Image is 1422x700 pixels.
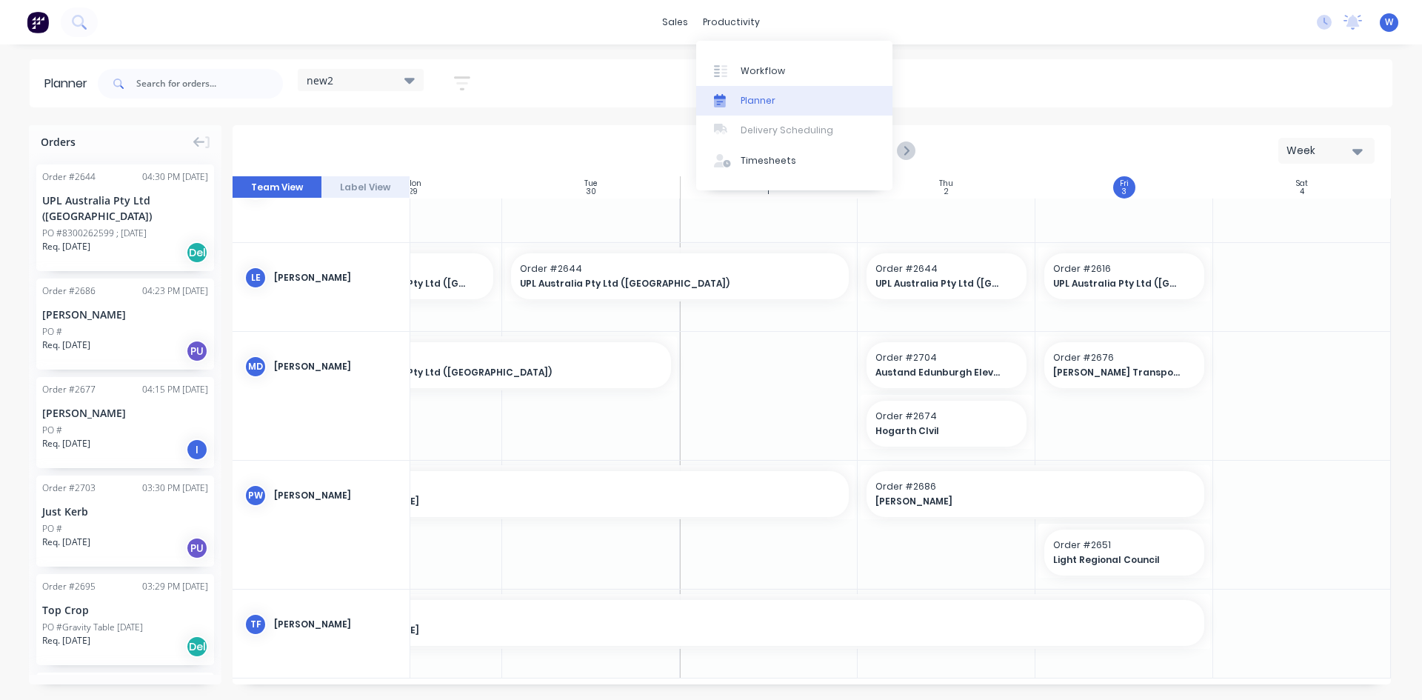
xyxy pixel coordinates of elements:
[244,613,267,636] div: TF
[244,356,267,378] div: MD
[741,64,785,78] div: Workflow
[307,73,333,88] span: new2
[42,536,90,549] span: Req. [DATE]
[1053,351,1195,364] span: Order # 2676
[405,179,421,188] div: Mon
[42,580,96,593] div: Order # 2695
[875,366,1004,379] span: Austand Edunburgh Elevators
[875,424,1004,438] span: Hogarth CIvil
[42,621,143,634] div: PO #Gravity Table [DATE]
[41,134,76,150] span: Orders
[186,241,208,264] div: Del
[142,383,208,396] div: 04:15 PM [DATE]
[696,56,892,85] a: Workflow
[1120,179,1129,188] div: Fri
[1053,262,1195,276] span: Order # 2616
[1053,539,1195,552] span: Order # 2651
[42,339,90,352] span: Req. [DATE]
[186,340,208,362] div: PU
[655,11,695,33] div: sales
[1385,16,1393,29] span: W
[233,176,321,199] button: Team View
[875,277,1004,290] span: UPL Australia Pty Ltd ([GEOGRAPHIC_DATA])
[244,267,267,289] div: LE
[186,636,208,658] div: Del
[939,179,953,188] div: Thu
[1053,366,1181,379] span: [PERSON_NAME] Transport
[142,284,208,298] div: 04:23 PM [DATE]
[1300,188,1304,196] div: 4
[1296,179,1308,188] div: Sat
[274,360,398,373] div: [PERSON_NAME]
[1278,138,1375,164] button: Week
[186,439,208,461] div: I
[186,537,208,559] div: PU
[42,227,147,240] div: PO #8300262599 ; [DATE]
[42,481,96,495] div: Order # 2703
[42,193,208,224] div: UPL Australia Pty Ltd ([GEOGRAPHIC_DATA])
[741,94,775,107] div: Planner
[695,11,767,33] div: productivity
[520,262,840,276] span: Order # 2644
[42,504,208,519] div: Just Kerb
[696,146,892,176] a: Timesheets
[42,307,208,322] div: [PERSON_NAME]
[741,154,796,167] div: Timesheets
[142,481,208,495] div: 03:30 PM [DATE]
[520,277,808,290] span: UPL Australia Pty Ltd ([GEOGRAPHIC_DATA])
[767,188,770,196] div: 1
[342,366,630,379] span: UPL Australia Pty Ltd ([GEOGRAPHIC_DATA])
[42,170,96,184] div: Order # 2644
[42,383,96,396] div: Order # 2677
[42,437,90,450] span: Req. [DATE]
[875,410,1018,423] span: Order # 2674
[409,188,418,196] div: 29
[342,495,790,508] span: [PERSON_NAME]
[274,489,398,502] div: [PERSON_NAME]
[1053,553,1181,567] span: Light Regional Council
[142,580,208,593] div: 03:29 PM [DATE]
[42,634,90,647] span: Req. [DATE]
[584,179,597,188] div: Tue
[27,11,49,33] img: Factory
[244,484,267,507] div: PW
[42,405,208,421] div: [PERSON_NAME]
[136,69,283,99] input: Search for orders...
[342,351,662,364] span: Order # 2616
[42,284,96,298] div: Order # 2686
[875,351,1018,364] span: Order # 2704
[42,522,62,536] div: PO #
[875,262,1018,276] span: Order # 2644
[142,170,208,184] div: 04:30 PM [DATE]
[875,495,1164,508] span: [PERSON_NAME]
[696,86,892,116] a: Planner
[321,176,410,199] button: Label View
[42,424,62,437] div: PO #
[586,188,596,196] div: 30
[42,325,62,339] div: PO #
[1053,277,1181,290] span: UPL Australia Pty Ltd ([GEOGRAPHIC_DATA])
[342,624,1110,637] span: [PERSON_NAME]
[274,618,398,631] div: [PERSON_NAME]
[875,480,1195,493] span: Order # 2686
[274,271,398,284] div: [PERSON_NAME]
[342,480,840,493] span: Order # 2677
[1286,143,1355,159] div: Week
[42,602,208,618] div: Top Crop
[944,188,949,196] div: 2
[44,75,95,93] div: Planner
[342,609,1195,622] span: Order # 2677
[1121,188,1126,196] div: 3
[42,240,90,253] span: Req. [DATE]
[342,262,484,276] span: Order # 2616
